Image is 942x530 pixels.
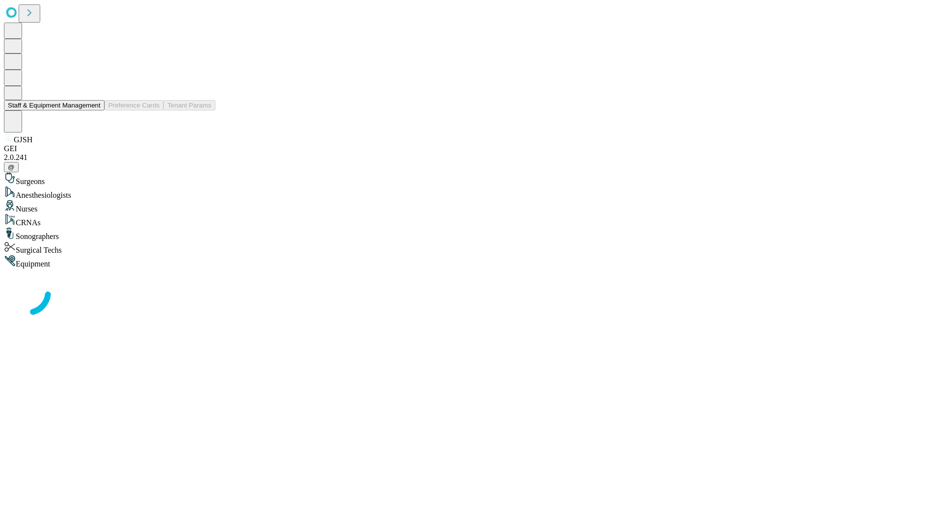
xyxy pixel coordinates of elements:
[4,100,105,110] button: Staff & Equipment Management
[105,100,163,110] button: Preference Cards
[14,135,32,144] span: GJSH
[163,100,215,110] button: Tenant Params
[4,186,938,200] div: Anesthesiologists
[4,153,938,162] div: 2.0.241
[4,227,938,241] div: Sonographers
[4,255,938,268] div: Equipment
[4,200,938,213] div: Nurses
[4,241,938,255] div: Surgical Techs
[4,213,938,227] div: CRNAs
[4,172,938,186] div: Surgeons
[8,163,15,171] span: @
[4,162,19,172] button: @
[4,144,938,153] div: GEI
